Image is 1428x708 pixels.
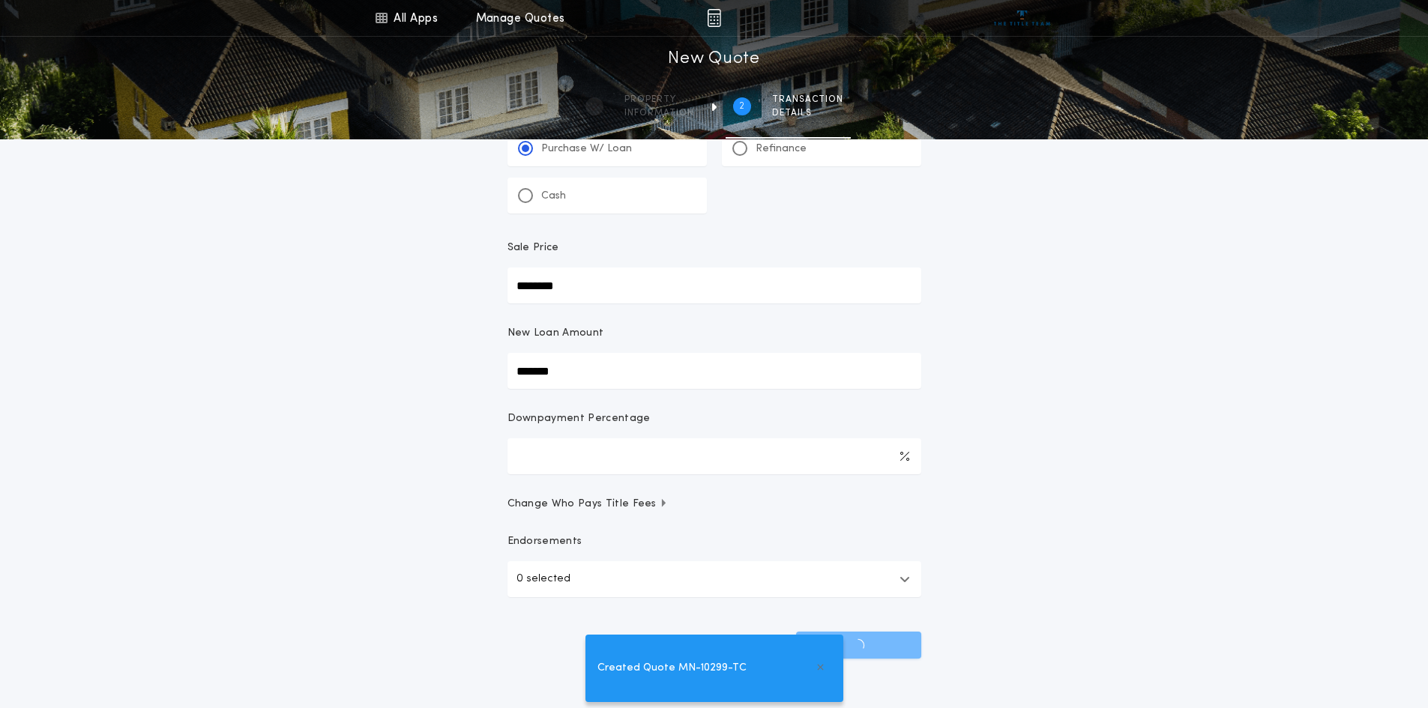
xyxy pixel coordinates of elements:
p: Downpayment Percentage [507,411,651,426]
button: 0 selected [507,561,921,597]
span: Created Quote MN-10299-TC [597,660,747,677]
button: Change Who Pays Title Fees [507,497,921,512]
p: Endorsements [507,534,921,549]
p: Refinance [756,142,807,157]
h1: New Quote [668,47,759,71]
span: Change Who Pays Title Fees [507,497,669,512]
span: Property [624,94,694,106]
input: New Loan Amount [507,353,921,389]
img: vs-icon [994,10,1050,25]
h2: 2 [739,100,744,112]
span: Transaction [772,94,843,106]
input: Downpayment Percentage [507,438,921,474]
span: information [624,107,694,119]
span: details [772,107,843,119]
input: Sale Price [507,267,921,303]
p: Cash [541,189,566,204]
p: 0 selected [516,570,570,588]
p: Sale Price [507,240,559,255]
p: Purchase W/ Loan [541,142,632,157]
img: img [707,9,721,27]
p: New Loan Amount [507,326,604,341]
